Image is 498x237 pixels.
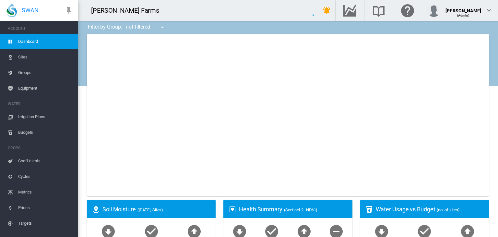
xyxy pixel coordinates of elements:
div: [PERSON_NAME] [445,5,481,11]
span: ACCOUNT [8,23,73,34]
md-icon: Click here for help [400,6,415,14]
md-icon: icon-menu-down [159,23,166,31]
span: (Admin) [457,14,470,17]
span: Cycles [18,169,73,184]
span: Budgets [18,125,73,140]
md-icon: icon-map-marker-radius [92,206,100,213]
span: Coefficients [18,153,73,169]
div: Water Usage vs Budget [376,205,484,213]
span: (no. of sites) [437,207,460,212]
span: Sites [18,49,73,65]
md-icon: icon-chevron-down [485,6,493,14]
img: profile.jpg [427,4,440,17]
span: SWAN [22,6,39,14]
md-icon: Go to the Data Hub [342,6,358,14]
div: Health Summary [239,205,347,213]
md-icon: icon-bell-ring [323,6,331,14]
md-icon: Search the knowledge base [371,6,386,14]
span: Targets [18,216,73,231]
span: Equipment [18,81,73,96]
span: (Sentinel-2 | NDVI) [284,207,317,212]
div: [PERSON_NAME] Farms [91,6,165,15]
span: Irrigation Plans [18,109,73,125]
div: Soil Moisture [102,205,210,213]
span: CROPS [8,143,73,153]
span: Groups [18,65,73,81]
span: Prices [18,200,73,216]
span: WATER [8,99,73,109]
button: icon-menu-down [156,21,169,34]
span: Metrics [18,184,73,200]
span: Dashboard [18,34,73,49]
span: ([DATE], Sites) [137,207,163,212]
md-icon: icon-pin [65,6,73,14]
button: icon-bell-ring [320,4,333,17]
div: Filter by Group: - not filtered - [83,21,171,34]
md-icon: icon-cup-water [365,206,373,213]
img: SWAN-Landscape-Logo-Colour-drop.png [6,4,17,17]
md-icon: icon-heart-box-outline [229,206,236,213]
